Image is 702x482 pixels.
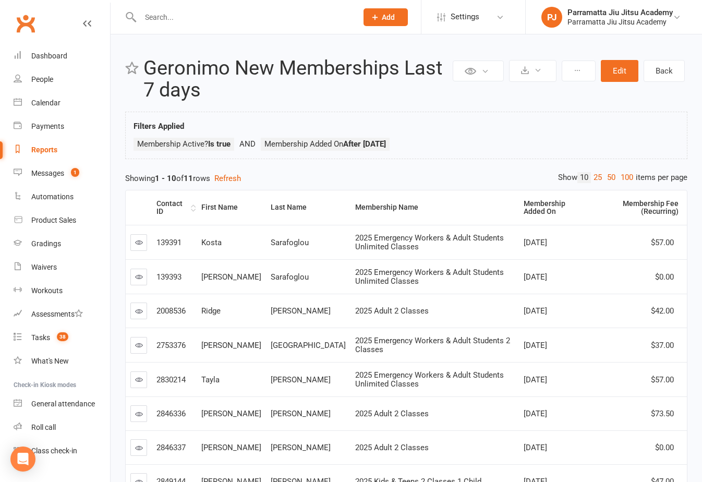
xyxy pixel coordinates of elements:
a: Workouts [14,279,110,303]
h2: Geronimo New Memberships Last 7 days [143,57,450,101]
span: [PERSON_NAME] [271,306,331,316]
a: Assessments [14,303,110,326]
span: 2025 Emergency Workers & Adult Students 2 Classes [355,336,510,354]
button: Refresh [214,172,241,185]
a: Dashboard [14,44,110,68]
a: Gradings [14,232,110,256]
span: 2846337 [156,443,186,452]
span: [PERSON_NAME] [271,443,331,452]
span: $57.00 [651,375,674,384]
div: Membership Name [355,203,511,211]
span: 2008536 [156,306,186,316]
span: Kosta [201,238,222,247]
span: [DATE] [524,272,547,282]
span: $0.00 [655,272,674,282]
div: Parramatta Jiu Jitsu Academy [567,17,673,27]
span: 2025 Adult 2 Classes [355,443,429,452]
a: What's New [14,350,110,373]
a: Back [644,60,685,82]
span: $37.00 [651,341,674,350]
a: Product Sales [14,209,110,232]
strong: After [DATE] [343,139,386,149]
span: [PERSON_NAME] [271,375,331,384]
span: 2025 Emergency Workers & Adult Students Unlimited Classes [355,370,504,389]
div: Membership Fee (Recurring) [601,200,679,216]
div: Contact ID [156,200,188,216]
strong: 11 [184,174,193,183]
div: Reports [31,146,57,154]
div: First Name [201,203,258,211]
span: [DATE] [524,238,547,247]
div: Dashboard [31,52,67,60]
a: Reports [14,138,110,162]
span: Tayla [201,375,220,384]
span: Settings [451,5,479,29]
div: Messages [31,169,64,177]
span: [DATE] [524,409,547,418]
div: Membership Added On [524,200,588,216]
div: Product Sales [31,216,76,224]
div: Class check-in [31,447,77,455]
a: Calendar [14,91,110,115]
span: [PERSON_NAME] [201,443,261,452]
div: General attendance [31,400,95,408]
span: [PERSON_NAME] [201,341,261,350]
span: $0.00 [655,443,674,452]
a: People [14,68,110,91]
a: 50 [604,172,618,183]
div: People [31,75,53,83]
span: [DATE] [524,375,547,384]
span: [DATE] [524,341,547,350]
span: $42.00 [651,306,674,316]
a: 100 [618,172,636,183]
span: [PERSON_NAME] [201,409,261,418]
strong: Filters Applied [134,122,184,131]
span: 139393 [156,272,181,282]
div: Assessments [31,310,83,318]
span: 2830214 [156,375,186,384]
a: Tasks 38 [14,326,110,350]
span: 2753376 [156,341,186,350]
span: 2025 Emergency Workers & Adult Students Unlimited Classes [355,268,504,286]
span: Sarafoglou [271,238,309,247]
div: Roll call [31,423,56,431]
a: Payments [14,115,110,138]
span: 1 [71,168,79,177]
span: Ridge [201,306,221,316]
span: Membership Added On [264,139,386,149]
span: [DATE] [524,306,547,316]
span: 38 [57,332,68,341]
a: Roll call [14,416,110,439]
span: Add [382,13,395,21]
span: $73.50 [651,409,674,418]
div: PJ [541,7,562,28]
strong: 1 - 10 [155,174,176,183]
a: Waivers [14,256,110,279]
div: Tasks [31,333,50,342]
span: [GEOGRAPHIC_DATA] [271,341,346,350]
span: 2025 Adult 2 Classes [355,409,429,418]
a: Class kiosk mode [14,439,110,463]
div: Workouts [31,286,63,295]
div: Waivers [31,263,57,271]
div: Gradings [31,239,61,248]
span: [DATE] [524,443,547,452]
div: Show items per page [558,172,687,183]
a: Automations [14,185,110,209]
div: Showing of rows [125,172,687,185]
a: General attendance kiosk mode [14,392,110,416]
span: Sarafoglou [271,272,309,282]
a: Clubworx [13,10,39,37]
div: Automations [31,192,74,201]
a: 25 [591,172,604,183]
a: Messages 1 [14,162,110,185]
div: Calendar [31,99,60,107]
span: $57.00 [651,238,674,247]
button: Edit [601,60,638,82]
span: [PERSON_NAME] [271,409,331,418]
div: Open Intercom Messenger [10,447,35,472]
div: Parramatta Jiu Jitsu Academy [567,8,673,17]
div: Payments [31,122,64,130]
span: [PERSON_NAME] [201,272,261,282]
a: 10 [577,172,591,183]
